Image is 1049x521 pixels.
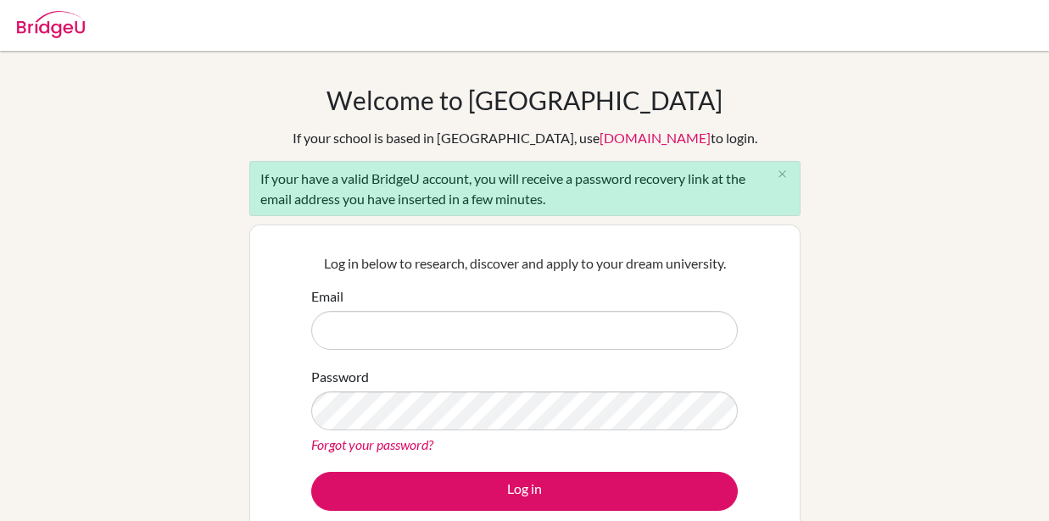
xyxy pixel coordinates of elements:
[311,253,738,274] p: Log in below to research, discover and apply to your dream university.
[311,472,738,511] button: Log in
[249,161,801,216] div: If your have a valid BridgeU account, you will receive a password recovery link at the email addr...
[293,128,757,148] div: If your school is based in [GEOGRAPHIC_DATA], use to login.
[776,168,789,180] i: close
[311,367,369,387] label: Password
[311,286,343,307] label: Email
[600,130,711,146] a: [DOMAIN_NAME]
[311,436,433,452] a: Forgot your password?
[766,162,800,187] button: Close
[326,85,723,115] h1: Welcome to [GEOGRAPHIC_DATA]
[17,11,85,38] img: Bridge-U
